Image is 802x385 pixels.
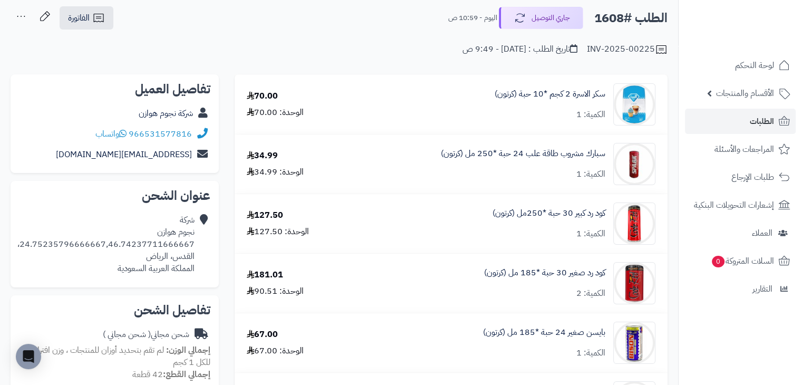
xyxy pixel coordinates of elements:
[103,329,189,341] div: شحن مجاني
[685,137,796,162] a: المراجعات والأسئلة
[694,198,774,213] span: إشعارات التحويلات البنكية
[19,83,210,95] h2: تفاصيل العميل
[483,326,605,339] a: بايسن صغير 24 حبة *185 مل (كرتون)
[247,107,304,119] div: الوحدة: 70.00
[716,86,774,101] span: الأقسام والمنتجات
[685,248,796,274] a: السلات المتروكة0
[247,345,304,357] div: الوحدة: 67.00
[68,12,90,24] span: الفاتورة
[576,347,605,359] div: الكمية: 1
[448,13,497,23] small: اليوم - 10:59 ص
[19,189,210,202] h2: عنوان الشحن
[685,276,796,302] a: التقارير
[247,329,278,341] div: 67.00
[685,220,796,246] a: العملاء
[685,165,796,190] a: طلبات الإرجاع
[247,285,304,297] div: الوحدة: 90.51
[17,214,195,274] div: شركة نجوم هوازن 24.75235796666667,46.74237711666667، القدس، الرياض المملكة العربية السعودية
[60,6,113,30] a: الفاتورة
[139,107,193,120] a: شركة نجوم هوازن
[752,282,772,296] span: التقارير
[576,168,605,180] div: الكمية: 1
[499,7,583,29] button: جاري التوصيل
[685,109,796,134] a: الطلبات
[166,344,210,357] strong: إجمالي الوزن:
[685,53,796,78] a: لوحة التحكم
[103,328,151,341] span: ( شحن مجاني )
[714,142,774,157] span: المراجعات والأسئلة
[19,304,210,316] h2: تفاصيل الشحن
[576,287,605,300] div: الكمية: 2
[441,148,605,160] a: سبارك مشروب طاقة علب 24 حبة *250 مل (كرتون)
[576,228,605,240] div: الكمية: 1
[25,344,210,369] span: لم تقم بتحديد أوزان للمنتجات ، وزن افتراضي للكل 1 كجم
[712,256,724,267] span: 0
[129,128,192,140] a: 966531577816
[247,226,309,238] div: الوحدة: 127.50
[685,192,796,218] a: إشعارات التحويلات البنكية
[711,254,774,268] span: السلات المتروكة
[247,209,283,222] div: 127.50
[484,267,605,279] a: كود رد صغير 30 حبة *185 مل (كرتون)
[16,344,41,369] div: Open Intercom Messenger
[587,43,668,56] div: INV-2025-00225
[614,143,655,185] img: 1747517517-f85b5201-d493-429b-b138-9978c401-90x90.jpg
[247,90,278,102] div: 70.00
[495,88,605,100] a: سكر الاسرة 2 كجم *10 حبة (كرتون)
[56,148,192,161] a: [EMAIL_ADDRESS][DOMAIN_NAME]
[95,128,127,140] a: واتساب
[614,83,655,126] img: 1747422865-61UT6OXd80L._AC_SL1270-90x90.jpg
[462,43,577,55] div: تاريخ الطلب : [DATE] - 9:49 ص
[730,27,792,49] img: logo-2.png
[614,203,655,245] img: 1747536125-51jkufB9faL._AC_SL1000-90x90.jpg
[492,207,605,219] a: كود رد كبير 30 حبة *250مل (كرتون)
[163,368,210,381] strong: إجمالي القطع:
[731,170,774,185] span: طلبات الإرجاع
[750,114,774,129] span: الطلبات
[735,58,774,73] span: لوحة التحكم
[576,109,605,121] div: الكمية: 1
[614,262,655,304] img: 1747536337-61lY7EtfpmL._AC_SL1500-90x90.jpg
[752,226,772,240] span: العملاء
[594,7,668,29] h2: الطلب #1608
[247,150,278,162] div: 34.99
[247,269,283,281] div: 181.01
[614,322,655,364] img: 1747537715-1819305c-a8d8-4bdb-ac29-5e435f18-90x90.jpg
[247,166,304,178] div: الوحدة: 34.99
[132,368,210,381] small: 42 قطعة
